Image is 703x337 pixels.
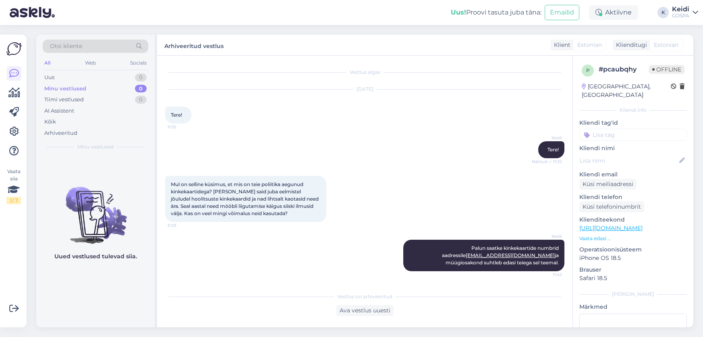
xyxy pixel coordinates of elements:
b: Uus! [451,8,466,16]
div: Küsi meiliaadressi [579,179,637,190]
span: 11:33 [168,222,198,228]
input: Lisa tag [579,129,687,141]
p: Uued vestlused tulevad siia. [54,252,137,261]
span: Minu vestlused [77,143,114,151]
p: Brauser [579,266,687,274]
span: Mul on selline küsimus, et mis on teie poliitika aegunud kinkekaartidega? [PERSON_NAME] said juba... [171,181,320,216]
div: Minu vestlused [44,85,86,93]
span: Vestlus on arhiveeritud [337,293,392,300]
div: Socials [129,58,148,68]
div: Aktiivne [589,5,638,20]
p: Klienditeekond [579,216,687,224]
label: Arhiveeritud vestlus [164,40,224,50]
span: Estonian [577,41,602,49]
p: Märkmed [579,303,687,311]
div: [GEOGRAPHIC_DATA], [GEOGRAPHIC_DATA] [582,82,671,99]
span: Tere! [547,147,559,153]
div: # pcaubqhy [599,65,649,74]
a: KeidiGOSPA [672,6,698,19]
div: GOSPA [672,13,689,19]
div: Web [83,58,97,68]
div: Tiimi vestlused [44,96,84,104]
div: K [657,7,669,18]
p: Vaata edasi ... [579,235,687,242]
div: Proovi tasuta juba täna: [451,8,541,17]
p: Safari 18.5 [579,274,687,283]
div: All [43,58,52,68]
img: No chats [36,172,155,245]
div: Vestlus algas [165,69,564,76]
span: Keidi [532,233,562,239]
div: Küsi telefoninumbrit [579,201,644,212]
div: AI Assistent [44,107,74,115]
div: Uus [44,73,54,82]
a: [EMAIL_ADDRESS][DOMAIN_NAME] [466,252,555,258]
p: iPhone OS 18.5 [579,254,687,262]
div: Kliendi info [579,107,687,114]
div: Klient [551,41,570,49]
div: Arhiveeritud [44,129,77,137]
div: 0 [135,85,147,93]
a: [URL][DOMAIN_NAME] [579,224,643,232]
p: Kliendi nimi [579,144,687,153]
p: Kliendi tag'id [579,119,687,127]
span: Offline [649,65,684,74]
input: Lisa nimi [580,156,678,165]
div: [PERSON_NAME] [579,291,687,298]
span: Otsi kliente [50,42,82,50]
p: Operatsioonisüsteem [579,245,687,254]
span: Keidi [532,135,562,141]
span: Estonian [654,41,678,49]
img: Askly Logo [6,41,22,57]
div: Kõik [44,118,56,126]
p: Kliendi email [579,170,687,179]
span: 11:32 [168,124,198,130]
span: Nähtud ✓ 11:32 [532,159,562,165]
div: Vaata siia [6,168,21,204]
div: Ava vestlus uuesti [336,305,394,316]
div: Klienditugi [613,41,647,49]
span: 11:42 [532,272,562,278]
button: Emailid [545,5,579,20]
span: Palun saatke kinkekaartide numbrid aadressile ja müügiosakond suhtleb edasi teiega sel teemal. [442,245,560,266]
div: 0 [135,96,147,104]
div: [DATE] [165,86,564,93]
span: p [586,67,590,73]
div: 0 [135,73,147,82]
span: Tere! [171,112,182,118]
div: Keidi [672,6,689,13]
div: 2 / 3 [6,197,21,204]
p: Kliendi telefon [579,193,687,201]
